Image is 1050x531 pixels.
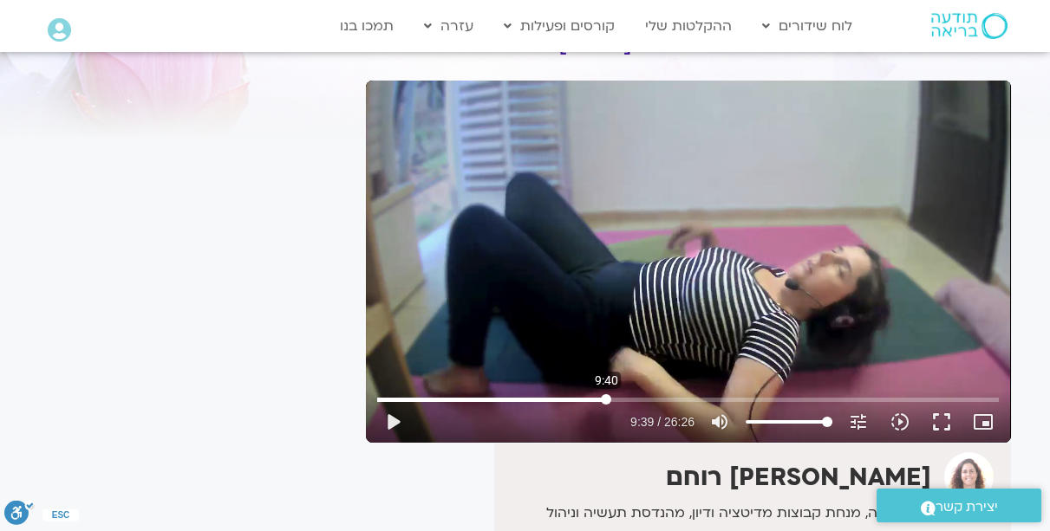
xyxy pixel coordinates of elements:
[495,10,623,42] a: קורסים ופעילות
[636,10,740,42] a: ההקלטות שלי
[666,461,931,494] strong: [PERSON_NAME] רוחם
[753,10,861,42] a: לוח שידורים
[944,452,994,502] img: אורנה סמלסון רוחם
[931,13,1008,39] img: תודעה בריאה
[877,489,1041,522] a: יצירת קשר
[936,495,998,519] span: יצירת קשר
[366,30,1011,56] h1: התעוררות עדינה – יוגה והכנה ליום – [DATE]
[415,10,482,42] a: עזרה
[331,10,402,42] a: תמכו בנו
